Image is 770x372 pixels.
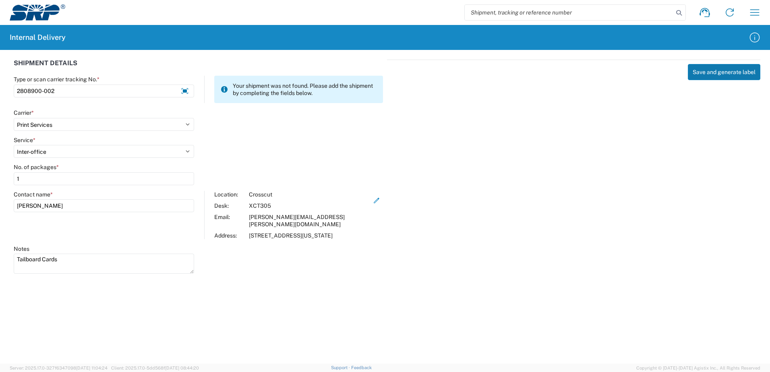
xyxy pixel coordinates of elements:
[214,202,245,209] div: Desk:
[76,366,108,370] span: [DATE] 11:04:24
[233,82,377,97] span: Your shipment was not found. Please add the shipment by completing the fields below.
[351,365,372,370] a: Feedback
[14,191,53,198] label: Contact name
[10,366,108,370] span: Server: 2025.17.0-327f6347098
[465,5,673,20] input: Shipment, tracking or reference number
[636,364,760,372] span: Copyright © [DATE]-[DATE] Agistix Inc., All Rights Reserved
[249,213,371,228] div: [PERSON_NAME][EMAIL_ADDRESS][PERSON_NAME][DOMAIN_NAME]
[165,366,199,370] span: [DATE] 08:44:20
[14,109,34,116] label: Carrier
[249,191,371,198] div: Crosscut
[111,366,199,370] span: Client: 2025.17.0-5dd568f
[10,4,65,21] img: srp
[214,232,245,239] div: Address:
[214,213,245,228] div: Email:
[14,163,59,171] label: No. of packages
[14,76,99,83] label: Type or scan carrier tracking No.
[14,136,35,144] label: Service
[249,202,371,209] div: XCT305
[214,191,245,198] div: Location:
[688,64,760,80] button: Save and generate label
[249,232,371,239] div: [STREET_ADDRESS][US_STATE]
[14,245,29,252] label: Notes
[14,60,383,76] div: SHIPMENT DETAILS
[10,33,66,42] h2: Internal Delivery
[331,365,351,370] a: Support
